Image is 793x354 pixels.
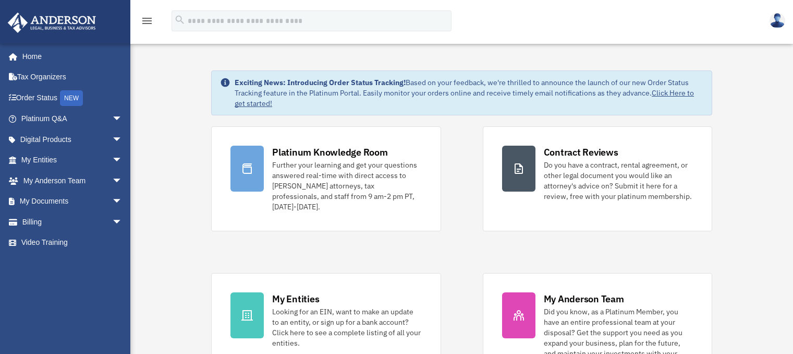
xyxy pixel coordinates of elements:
[272,160,421,212] div: Further your learning and get your questions answered real-time with direct access to [PERSON_NAM...
[272,306,421,348] div: Looking for an EIN, want to make an update to an entity, or sign up for a bank account? Click her...
[272,292,319,305] div: My Entities
[112,109,133,130] span: arrow_drop_down
[7,211,138,232] a: Billingarrow_drop_down
[112,191,133,213] span: arrow_drop_down
[483,126,712,231] a: Contract Reviews Do you have a contract, rental agreement, or other legal document you would like...
[770,13,785,28] img: User Pic
[112,170,133,192] span: arrow_drop_down
[235,78,406,87] strong: Exciting News: Introducing Order Status Tracking!
[112,211,133,233] span: arrow_drop_down
[211,126,441,231] a: Platinum Knowledge Room Further your learning and get your questions answered real-time with dire...
[112,150,133,171] span: arrow_drop_down
[7,87,138,109] a: Order StatusNEW
[544,146,618,159] div: Contract Reviews
[60,90,83,106] div: NEW
[174,14,186,26] i: search
[235,88,694,108] a: Click Here to get started!
[141,18,153,27] a: menu
[7,46,133,67] a: Home
[544,292,624,305] div: My Anderson Team
[7,232,138,253] a: Video Training
[7,67,138,88] a: Tax Organizers
[544,160,693,202] div: Do you have a contract, rental agreement, or other legal document you would like an attorney's ad...
[7,129,138,150] a: Digital Productsarrow_drop_down
[7,150,138,171] a: My Entitiesarrow_drop_down
[7,191,138,212] a: My Documentsarrow_drop_down
[7,109,138,129] a: Platinum Q&Aarrow_drop_down
[141,15,153,27] i: menu
[272,146,388,159] div: Platinum Knowledge Room
[112,129,133,150] span: arrow_drop_down
[7,170,138,191] a: My Anderson Teamarrow_drop_down
[5,13,99,33] img: Anderson Advisors Platinum Portal
[235,77,703,109] div: Based on your feedback, we're thrilled to announce the launch of our new Order Status Tracking fe...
